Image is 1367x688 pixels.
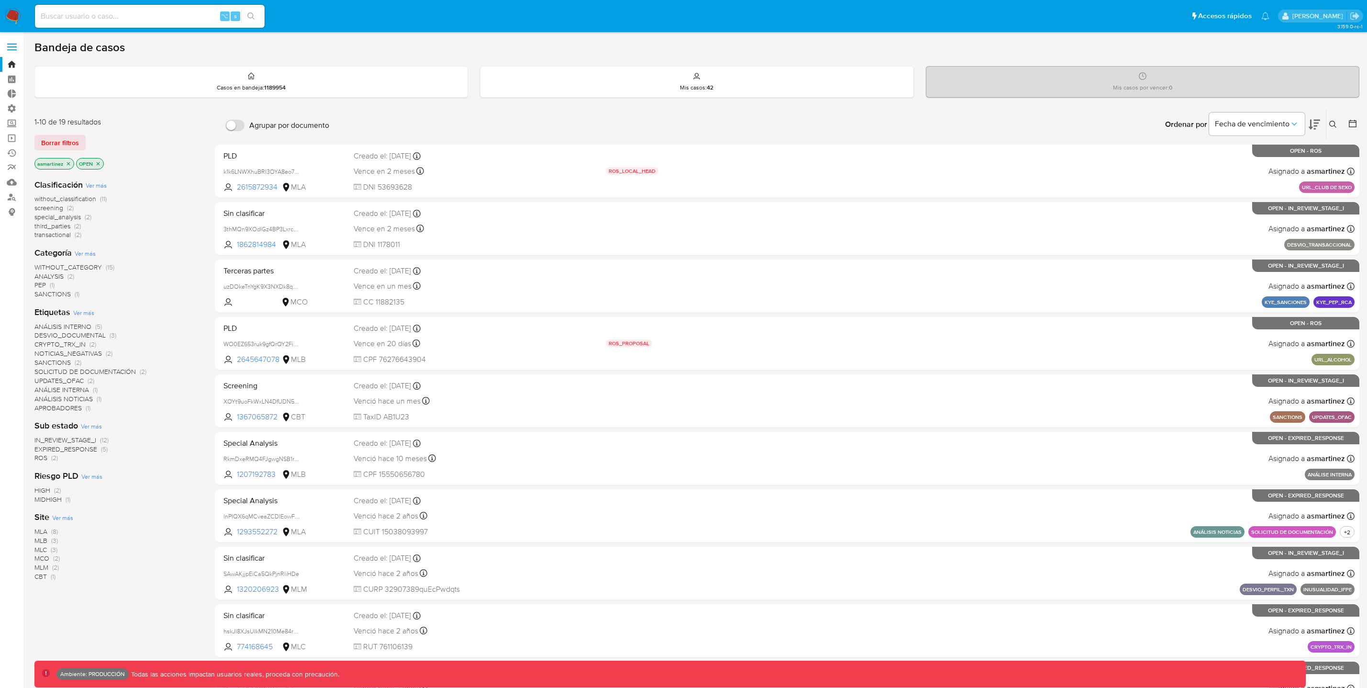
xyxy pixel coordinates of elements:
a: Notificaciones [1261,12,1269,20]
span: Accesos rápidos [1198,11,1252,21]
input: Buscar usuario o caso... [35,10,265,23]
p: Todas las acciones impactan usuarios reales, proceda con precaución. [129,670,339,679]
p: Ambiente: PRODUCCIÓN [60,672,125,676]
a: Salir [1350,11,1360,21]
p: leidy.martinez@mercadolibre.com.co [1292,11,1346,21]
span: s [234,11,237,21]
span: ⌥ [221,11,228,21]
button: search-icon [241,10,261,23]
